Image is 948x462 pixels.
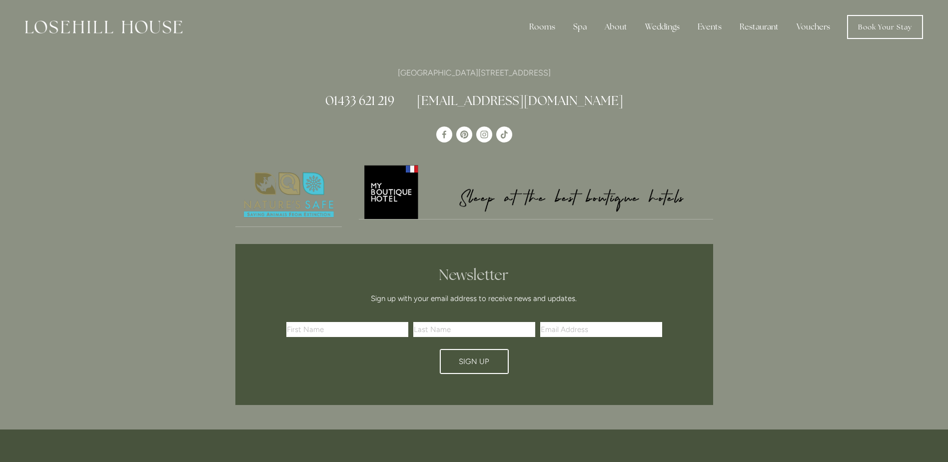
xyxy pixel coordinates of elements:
div: About [597,17,635,37]
a: Vouchers [789,17,838,37]
input: Last Name [413,322,535,337]
a: Nature's Safe - Logo [235,163,342,227]
div: Events [690,17,730,37]
input: Email Address [540,322,662,337]
input: First Name [286,322,408,337]
span: Sign Up [459,357,489,366]
div: Spa [565,17,595,37]
a: 01433 621 219 [325,92,394,108]
div: Weddings [637,17,688,37]
p: [GEOGRAPHIC_DATA][STREET_ADDRESS] [235,66,713,79]
a: [EMAIL_ADDRESS][DOMAIN_NAME] [417,92,623,108]
div: Restaurant [732,17,787,37]
a: TikTok [496,126,512,142]
a: Instagram [476,126,492,142]
img: My Boutique Hotel - Logo [359,163,713,219]
a: Pinterest [456,126,472,142]
a: Book Your Stay [847,15,923,39]
button: Sign Up [440,349,509,374]
p: Sign up with your email address to receive news and updates. [290,292,659,304]
div: Rooms [521,17,563,37]
h2: Newsletter [290,266,659,284]
img: Nature's Safe - Logo [235,163,342,226]
a: Losehill House Hotel & Spa [436,126,452,142]
img: Losehill House [25,20,182,33]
